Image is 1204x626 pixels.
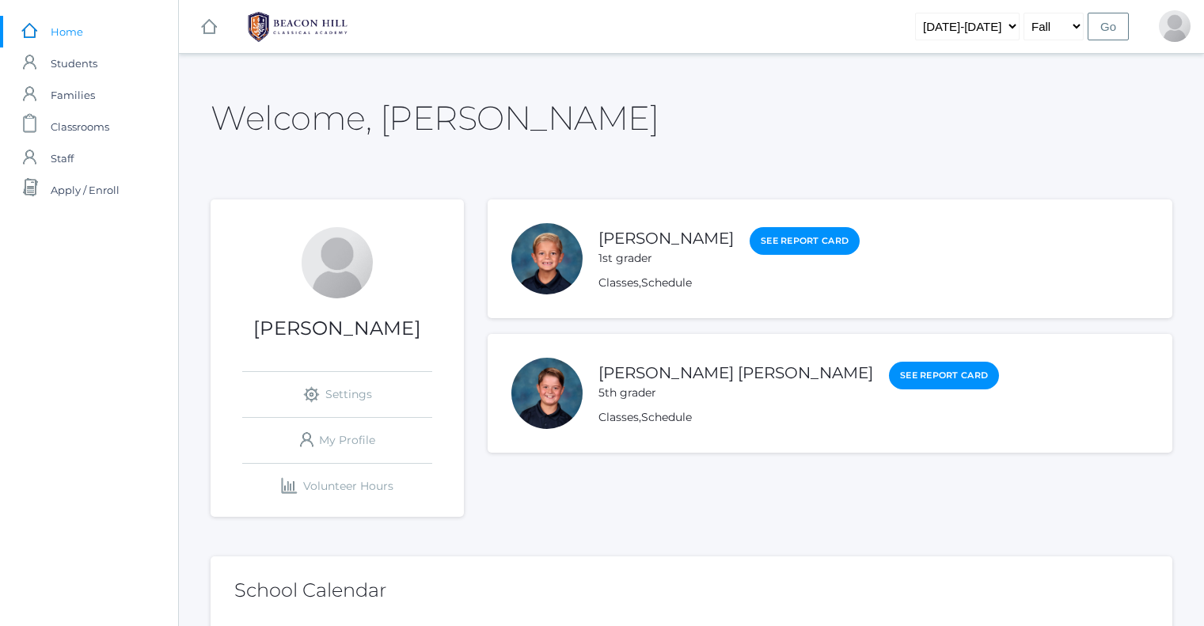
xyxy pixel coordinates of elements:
h2: School Calendar [234,580,1149,601]
span: Home [51,16,83,47]
div: , [598,409,999,426]
span: Apply / Enroll [51,174,120,206]
a: Classes [598,410,639,424]
a: [PERSON_NAME] [598,229,734,248]
div: 5th grader [598,385,873,401]
div: Danielle Roberts [302,227,373,298]
span: Staff [51,142,74,174]
a: Settings [242,372,432,417]
div: , [598,275,860,291]
h2: Welcome, [PERSON_NAME] [211,100,659,136]
a: Volunteer Hours [242,464,432,509]
a: See Report Card [889,362,999,389]
span: Students [51,47,97,79]
span: Classrooms [51,111,109,142]
a: My Profile [242,418,432,463]
div: 1st grader [598,250,734,267]
a: See Report Card [750,227,860,255]
div: Ryder Roberts [511,358,583,429]
div: Brooks Roberts [511,223,583,294]
a: Schedule [641,410,692,424]
a: Schedule [641,275,692,290]
a: Classes [598,275,639,290]
h1: [PERSON_NAME] [211,318,464,339]
a: [PERSON_NAME] [PERSON_NAME] [598,363,873,382]
img: 1_BHCALogos-05.png [238,7,357,47]
input: Go [1088,13,1129,40]
div: Danielle Roberts [1159,10,1191,42]
span: Families [51,79,95,111]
